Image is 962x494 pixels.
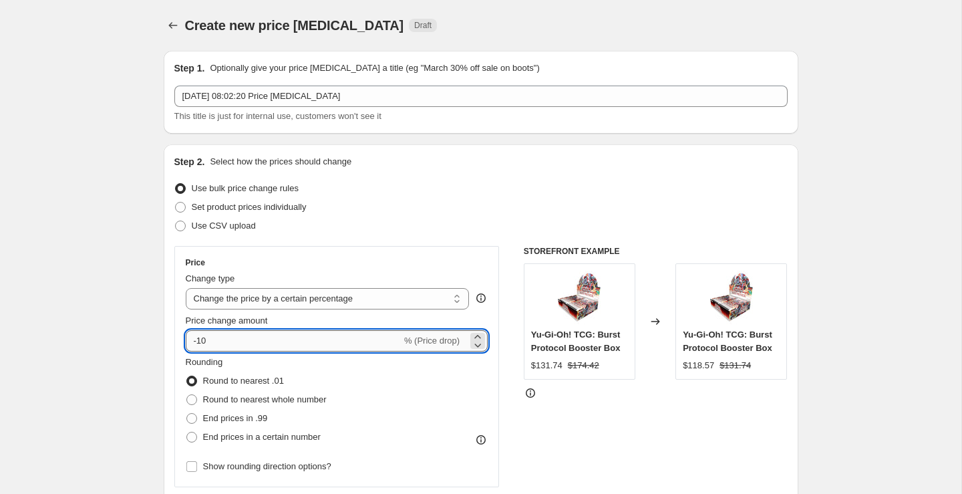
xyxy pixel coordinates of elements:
span: Show rounding direction options? [203,461,331,471]
span: This title is just for internal use, customers won't see it [174,111,381,121]
strike: $174.42 [568,359,599,372]
span: Yu-Gi-Oh! TCG: Burst Protocol Booster Box [683,330,772,353]
strike: $131.74 [719,359,751,372]
img: big_28930_80x.jpg [552,271,606,324]
span: End prices in a certain number [203,432,321,442]
span: Use bulk price change rules [192,183,299,193]
input: 30% off holiday sale [174,86,788,107]
h2: Step 2. [174,155,205,168]
span: Yu-Gi-Oh! TCG: Burst Protocol Booster Box [531,330,621,353]
h2: Step 1. [174,61,205,75]
span: End prices in .99 [203,413,268,423]
span: Rounding [186,357,223,367]
p: Optionally give your price [MEDICAL_DATA] a title (eg "March 30% off sale on boots") [210,61,539,75]
span: Change type [186,273,235,283]
div: help [474,291,488,305]
span: Use CSV upload [192,221,256,231]
button: Price change jobs [164,16,182,35]
h6: STOREFRONT EXAMPLE [524,246,788,257]
span: Set product prices individually [192,202,307,212]
div: $131.74 [531,359,563,372]
img: big_28930_80x.jpg [705,271,758,324]
span: Price change amount [186,316,268,326]
div: $118.57 [683,359,714,372]
input: -15 [186,330,402,352]
span: Round to nearest .01 [203,376,284,386]
span: % (Price drop) [404,336,460,346]
span: Create new price [MEDICAL_DATA] [185,18,404,33]
span: Round to nearest whole number [203,394,327,404]
h3: Price [186,257,205,268]
p: Select how the prices should change [210,155,351,168]
span: Draft [414,20,432,31]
